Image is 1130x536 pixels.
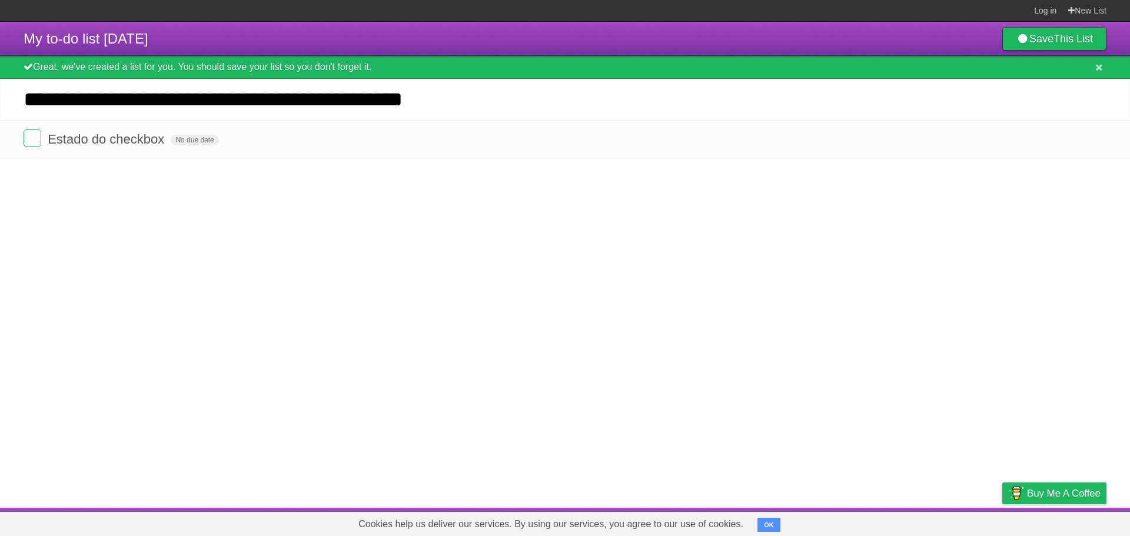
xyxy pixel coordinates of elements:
button: OK [757,518,780,532]
a: SaveThis List [1002,27,1106,51]
b: This List [1053,33,1093,45]
span: Estado do checkbox [48,132,167,147]
span: No due date [171,135,218,145]
span: Cookies help us deliver our services. By using our services, you agree to our use of cookies. [347,512,755,536]
span: Buy me a coffee [1027,483,1101,504]
a: Privacy [987,511,1018,533]
a: Suggest a feature [1032,511,1106,533]
a: About [846,511,870,533]
img: Buy me a coffee [1008,483,1024,503]
label: Done [24,129,41,147]
a: Developers [885,511,932,533]
a: Buy me a coffee [1002,482,1106,504]
a: Terms [947,511,973,533]
span: My to-do list [DATE] [24,31,148,46]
